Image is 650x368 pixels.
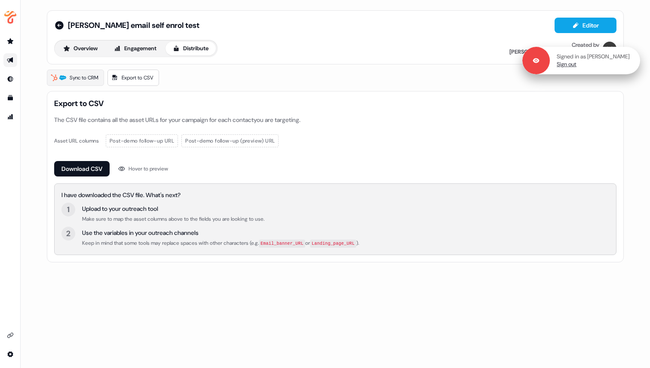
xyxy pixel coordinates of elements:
a: Go to attribution [3,110,17,124]
button: Distribute [166,42,216,55]
button: Editor [555,18,616,33]
div: I have downloaded the CSV file. What's next? [61,191,609,199]
span: Post-demo follow-up (preview) URL [185,137,275,145]
div: Asset URL columns [54,137,99,145]
a: Go to templates [3,91,17,105]
div: Hover to preview [129,164,168,173]
span: Export to CSV [122,73,153,82]
a: Go to integrations [3,328,17,342]
code: Email_banner_URL [259,240,305,248]
a: Sync to CRM [47,70,104,86]
p: Signed in as [PERSON_NAME] [557,53,630,61]
div: Keep in mind that some tools may replace spaces with other characters (e.g. or ). [82,239,359,248]
span: [PERSON_NAME] email self enrol test [68,20,199,30]
div: The CSV file contains all the asset URLs for your campaign for each contact you are targeting. [54,116,616,124]
div: Make sure to map the asset columns above to the fields you are looking to use. [82,215,264,223]
button: Overview [56,42,105,55]
a: Go to Inbound [3,72,17,86]
div: Upload to your outreach tool [82,204,264,213]
code: Landing_page_URL [310,240,356,248]
img: loretta [603,42,616,55]
div: Use the variables in your outreach channels [82,228,359,237]
a: Go to outbound experience [3,53,17,67]
span: Export to CSV [54,98,616,109]
div: [PERSON_NAME] [PERSON_NAME] [509,49,599,55]
div: Created by [572,42,599,49]
a: Go to integrations [3,347,17,361]
a: Export to CSV [107,70,159,86]
a: Editor [555,22,616,31]
span: Sync to CRM [70,73,98,82]
div: 1 [67,204,70,215]
span: Post-demo follow-up URL [110,137,174,145]
a: Go to prospects [3,34,17,48]
button: Engagement [107,42,164,55]
div: 2 [66,228,71,239]
a: Sign out [557,61,576,68]
button: Download CSV [54,161,110,176]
